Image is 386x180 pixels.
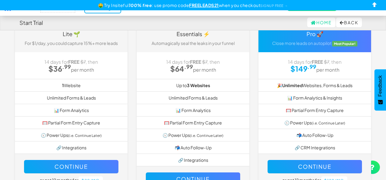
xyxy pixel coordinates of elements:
[187,83,210,88] b: 3 Websites
[193,67,216,73] small: per month
[258,129,371,141] li: 📬 Auto Follow-Up
[68,133,102,138] small: (i.e. Continue Later)
[170,64,193,73] strong: $64
[19,40,123,46] p: For $1/day, you could capture 15%+ more leads
[137,79,249,92] li: Up to
[15,79,128,92] li: Website
[129,2,152,8] b: 100% free
[19,31,123,37] h4: Lite 🌱
[190,133,223,138] small: (i.e. Continue Later)
[71,67,94,73] small: per month
[137,104,249,117] li: 📊 Form Analytics
[336,18,362,27] button: Back
[290,64,316,73] strong: $149
[141,31,245,37] h4: Essentials ⚡
[62,83,64,88] b: 1
[258,116,371,129] li: 🕥 Power Ups
[24,160,118,173] button: Continue
[258,91,371,104] li: 📊 Form Analytics & Insights
[15,91,128,104] li: Unlimited Forms & Leads
[374,69,386,110] button: Feedback - Show survey
[258,79,371,92] li: 🎉 Websites, Forms & Leads
[68,59,79,65] strong: FREE
[15,141,128,154] li: 🔗 Integrations
[377,75,383,97] span: Feedback
[332,41,358,46] span: Most Popular!
[137,116,249,129] li: 🥅 Partial Form Entry Capture
[137,91,249,104] li: Unlimited Forms & Leads
[44,59,98,65] span: 14 days for , then
[282,83,303,88] strong: Unlimited
[260,4,288,8] a: SIGNUP FREE →
[258,104,371,117] li: 🥅 Partial Form Entry Capture
[15,116,128,129] li: 🥅 Partial Form Entry Capture
[137,129,249,141] li: 🕥 Power Ups
[190,59,201,65] strong: FREE
[312,121,345,125] small: (i.e. Continue Later)
[268,160,362,173] button: Continue
[272,40,332,46] span: Close more leads on autopilot
[263,31,367,37] h4: Pro 🚀
[62,63,71,70] sup: .99
[184,63,193,70] sup: .99
[48,64,71,73] strong: $36
[189,2,219,8] u: FREELEADS21
[19,20,43,26] h4: Start Trial
[137,141,249,154] li: 📬 Auto Follow-Up
[324,59,329,65] strike: $7
[15,129,128,141] li: 🕥 Power Ups
[312,59,323,65] strong: FREE
[166,59,220,65] span: 14 days for , then
[258,141,371,154] li: 🔗 CRM Integrations
[316,67,339,73] small: per month
[141,40,245,46] p: Automagically seal the leaks in your funnel
[15,104,128,117] li: 📊 Form Analytics
[202,59,207,65] strike: $7
[307,18,335,27] a: Home
[80,59,86,65] strike: $7
[288,59,342,65] span: 14 days for , then
[137,154,249,166] li: 🔗 Integrations
[307,63,316,70] sup: .99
